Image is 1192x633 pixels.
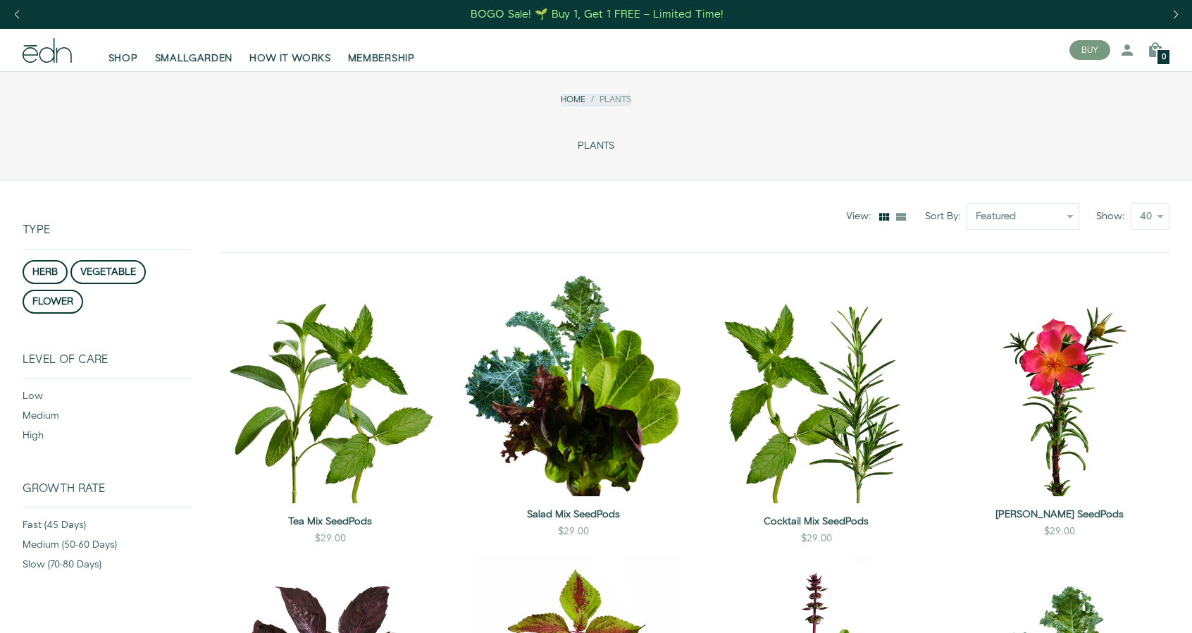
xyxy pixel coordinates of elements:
[949,276,1169,496] img: Moss Rose SeedPods
[23,290,83,314] button: flower
[470,4,726,25] a: BOGO Sale! 🌱 Buy 1, Get 1 FREE – Limited Time!
[463,276,683,496] img: Salad Mix SeedPods
[23,180,192,248] div: Type
[1069,40,1110,60] button: BUY
[471,7,724,22] div: BOGO Sale! 🌱 Buy 1, Get 1 FREE – Limited Time!
[23,409,192,429] div: medium
[249,51,330,66] span: HOW IT WORKS
[558,524,589,539] div: $29.00
[706,276,926,503] img: Cocktail Mix SeedPods
[220,276,440,503] img: Tea Mix SeedPods
[348,51,415,66] span: MEMBERSHIP
[220,515,440,529] a: Tea Mix SeedPods
[925,209,967,223] label: Sort By:
[23,482,192,507] div: Growth Rate
[561,94,585,106] a: Home
[315,531,346,546] div: $29.00
[23,518,192,538] div: fast (45 days)
[108,51,138,66] span: SHOP
[340,35,423,66] a: MEMBERSHIP
[949,508,1169,522] a: [PERSON_NAME] SeedPods
[1084,591,1178,626] iframe: Opens a widget where you can find more information
[70,260,146,284] button: vegetable
[23,429,192,448] div: high
[801,531,832,546] div: $29.00
[100,35,147,66] a: SHOP
[23,538,192,558] div: medium (50-60 days)
[241,35,339,66] a: HOW IT WORKS
[155,51,233,66] span: SMALLGARDEN
[1044,524,1075,539] div: $29.00
[23,353,192,378] div: Level of Care
[1162,54,1166,61] span: 0
[561,94,631,106] nav: breadcrumbs
[1096,209,1131,223] label: Show:
[23,389,192,409] div: low
[585,94,631,106] li: Plants
[706,515,926,529] a: Cocktail Mix SeedPods
[23,558,192,577] div: slow (70-80 days)
[463,508,683,522] a: Salad Mix SeedPods
[846,209,877,223] div: View:
[23,260,68,284] button: herb
[147,35,242,66] a: SMALLGARDEN
[578,140,614,152] span: PLANTS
